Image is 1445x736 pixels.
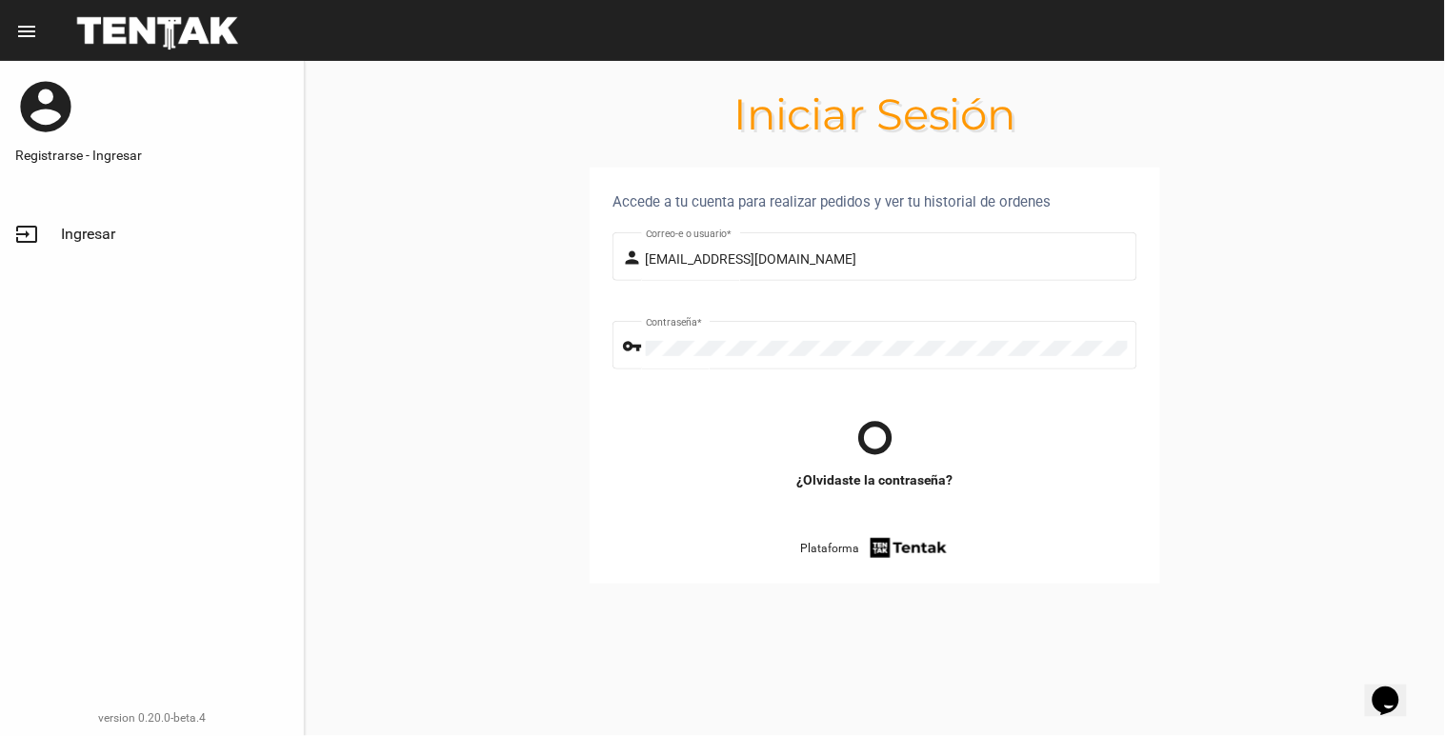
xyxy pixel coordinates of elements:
[800,539,859,558] span: Plataforma
[15,20,38,43] mat-icon: menu
[796,470,953,489] a: ¿Olvidaste la contraseña?
[612,190,1137,213] div: Accede a tu cuenta para realizar pedidos y ver tu historial de ordenes
[800,535,950,561] a: Plataforma
[868,535,950,561] img: tentak-firm.png
[15,708,289,727] div: version 0.20.0-beta.4
[15,76,76,137] mat-icon: account_circle
[15,223,38,246] mat-icon: input
[15,146,289,165] a: Registrarse - Ingresar
[61,225,115,244] span: Ingresar
[305,99,1445,129] h1: Iniciar Sesión
[623,335,646,358] mat-icon: vpn_key
[1365,660,1426,717] iframe: chat widget
[623,247,646,269] mat-icon: person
